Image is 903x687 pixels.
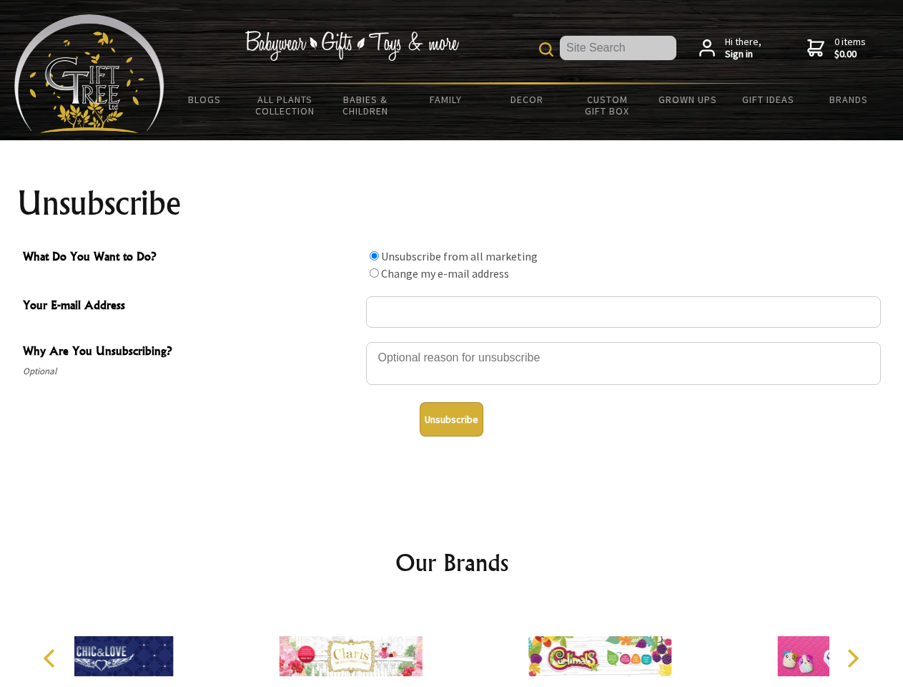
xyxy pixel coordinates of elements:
[809,84,889,114] a: Brands
[23,248,359,268] span: What Do You Want to Do?
[834,48,866,61] strong: $0.00
[29,545,875,580] h2: Our Brands
[725,36,761,61] span: Hi there,
[406,84,487,114] a: Family
[539,42,553,57] img: product search
[837,643,868,674] button: Next
[420,402,483,437] button: Unsubscribe
[647,84,728,114] a: Grown Ups
[728,84,809,114] a: Gift Ideas
[366,296,881,328] input: Your E-mail Address
[699,36,761,61] a: Hi there,Sign in
[486,84,567,114] a: Decor
[834,35,866,61] span: 0 items
[381,249,538,263] label: Unsubscribe from all marketing
[14,14,164,133] img: Babyware - Gifts - Toys and more...
[245,31,459,61] img: Babywear - Gifts - Toys & more
[366,342,881,385] textarea: Why Are You Unsubscribing?
[370,268,379,278] input: What Do You Want to Do?
[36,643,67,674] button: Previous
[23,342,359,363] span: Why Are You Unsubscribing?
[567,84,648,126] a: Custom Gift Box
[370,251,379,260] input: What Do You Want to Do?
[23,296,359,317] span: Your E-mail Address
[23,363,359,380] span: Optional
[164,84,245,114] a: BLOGS
[560,36,676,60] input: Site Search
[245,84,326,126] a: All Plants Collection
[381,266,509,281] label: Change my e-mail address
[807,36,866,61] a: 0 items$0.00
[17,186,887,220] h1: Unsubscribe
[725,48,761,61] strong: Sign in
[325,84,406,126] a: Babies & Children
